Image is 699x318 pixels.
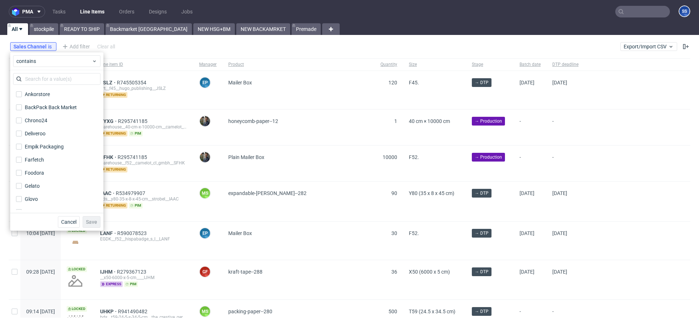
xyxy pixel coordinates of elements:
[552,269,567,275] span: [DATE]
[475,308,489,315] span: → DTP
[129,203,143,208] span: pim
[16,57,92,65] span: contains
[100,86,187,91] div: prt__f45__hugo_publishing__JSLZ
[520,269,534,275] span: [DATE]
[200,188,210,198] figcaption: MS
[25,182,40,190] div: Gelato
[100,230,117,236] a: LANF
[26,309,55,314] span: 09:14 [DATE]
[100,124,187,130] div: warehouse__40-cm-x-10000-cm__camelot_cl_gmbh__TYXG
[552,154,578,172] span: -
[100,309,118,314] a: UHKP
[9,6,45,17] button: pma
[67,306,87,312] span: Locked
[520,80,534,86] span: [DATE]
[552,230,567,236] span: [DATE]
[475,269,489,275] span: → DTP
[228,61,369,68] span: Product
[7,23,28,35] a: All
[25,195,38,203] div: Glovo
[200,228,210,238] figcaption: EP
[25,91,50,98] div: Ankorstore
[22,9,33,14] span: pma
[25,156,44,163] div: Farfetch
[13,73,100,85] input: Search for a value(s)
[177,6,197,17] a: Jobs
[76,6,109,17] a: Line Items
[67,272,84,290] img: no_design.png
[552,190,567,196] span: [DATE]
[25,169,44,176] div: Foodora
[520,230,534,236] span: [DATE]
[388,309,397,314] span: 500
[25,117,47,124] div: Chrono24
[624,44,674,49] span: Export/Import CSV
[25,130,46,137] div: Deliveroo
[115,6,139,17] a: Orders
[409,269,450,275] span: X50 (6000 x 5 cm)
[117,230,148,236] a: R590078523
[118,118,149,124] span: R295741185
[118,154,149,160] a: R295741185
[100,196,187,202] div: bds__y80-35-x-8-x-45-cm__strobel__IAAC
[100,80,117,86] a: JSLZ
[100,236,187,242] div: EGDK__f52__hispabadge_s_l__LANF
[100,190,116,196] a: IAAC
[48,44,53,49] span: is
[409,309,455,314] span: T59 (24.5 x 34.5 cm)
[117,80,148,86] span: R745505354
[228,190,307,196] span: expandable-[PERSON_NAME]--282
[26,230,55,236] span: 10:04 [DATE]
[552,118,578,136] span: -
[409,118,450,124] span: 40 cm × 10000 cm
[67,266,87,272] span: Locked
[193,23,235,35] a: NEW HSG+BM
[391,190,397,196] span: 90
[26,269,55,275] span: 09:28 [DATE]
[118,309,149,314] a: R941490482
[236,23,290,35] a: NEW BACKAMRKET
[60,23,104,35] a: READY TO SHIP
[100,275,187,281] div: __x50-6000-x-5-cm____IJHM
[106,23,192,35] a: Backmarket [GEOGRAPHIC_DATA]
[145,6,171,17] a: Designs
[100,154,118,160] span: SFHK
[475,190,489,196] span: → DTP
[475,230,489,236] span: → DTP
[29,23,58,35] a: stockpile
[409,154,419,160] span: F52.
[124,281,138,287] span: pim
[228,230,252,236] span: Mailer Box
[199,61,217,68] span: Manager
[520,118,541,136] span: -
[475,79,489,86] span: → DTP
[394,118,397,124] span: 1
[117,269,148,275] a: R279367123
[100,118,118,124] a: TYXG
[13,44,48,49] span: Sales Channel
[200,267,210,277] figcaption: GF
[380,61,397,68] span: Quantity
[100,203,127,208] span: returning
[25,104,77,111] div: BackPack Back Market
[292,23,321,35] a: Premade
[116,190,147,196] span: R534979907
[100,269,117,275] a: IJHM
[228,154,264,160] span: Plain Mailer Box
[200,77,210,88] figcaption: EP
[388,80,397,86] span: 120
[228,309,272,314] span: packing-paper--280
[409,190,454,196] span: Y80 (35 x 8 x 45 cm)
[200,116,210,126] img: Maciej Sobola
[679,6,690,16] figcaption: SS
[67,237,84,247] img: version_two_editor_design
[409,61,460,68] span: Size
